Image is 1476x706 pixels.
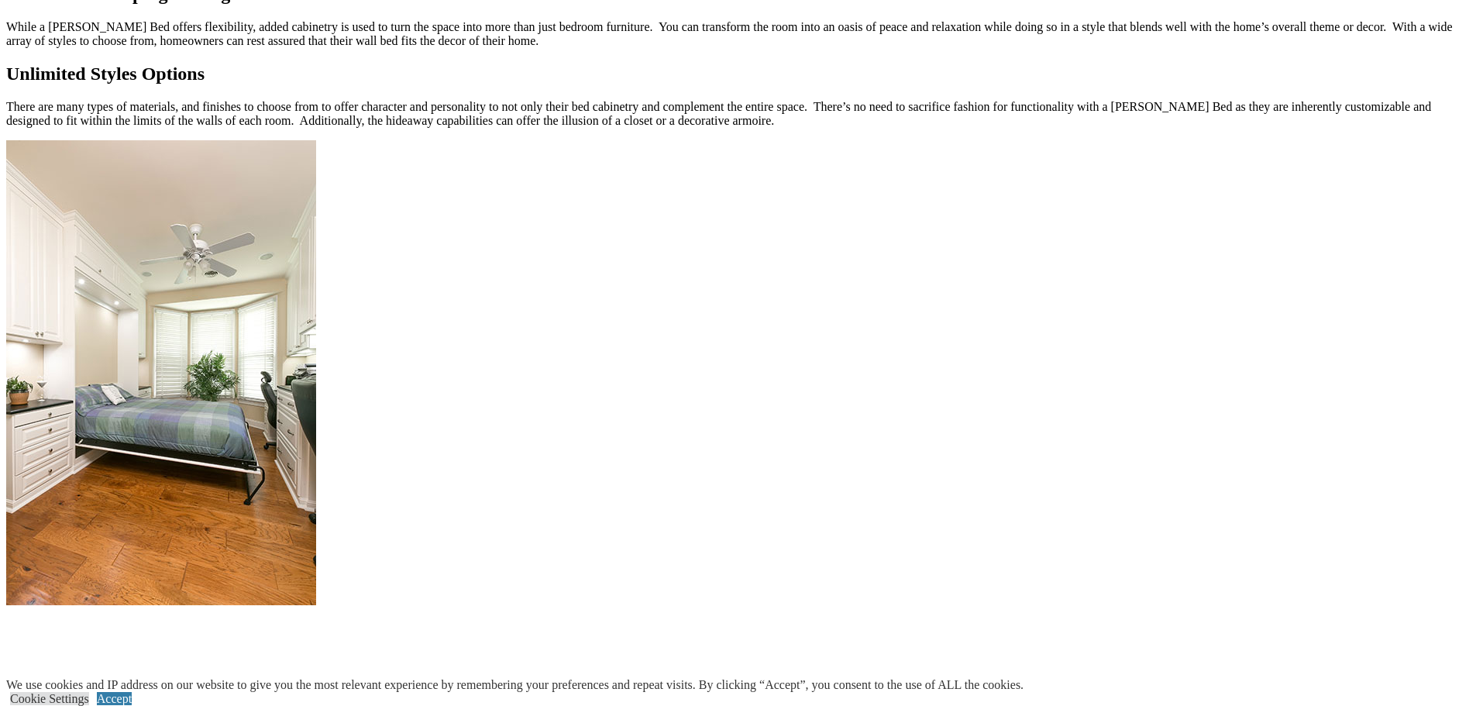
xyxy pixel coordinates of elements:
[6,140,316,605] img: thermal foli white wall bed
[6,678,1024,692] div: We use cookies and IP address on our website to give you the most relevant experience by remember...
[6,100,1470,128] p: There are many types of materials, and finishes to choose from to offer character and personality...
[10,692,89,705] a: Cookie Settings
[97,692,132,705] a: Accept
[6,64,1470,84] h2: Unlimited Styles Options
[6,20,1470,48] p: While a [PERSON_NAME] Bed offers flexibility, added cabinetry is used to turn the space into more...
